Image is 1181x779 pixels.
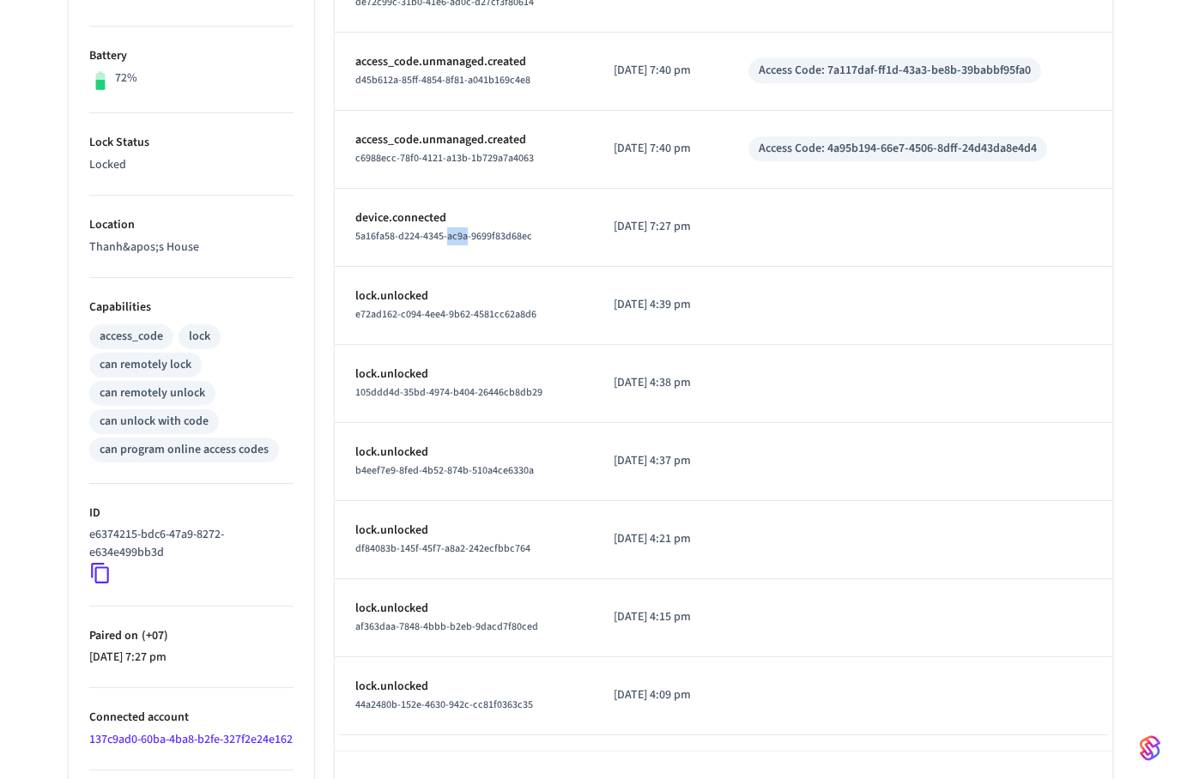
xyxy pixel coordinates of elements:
[100,356,191,374] div: can remotely lock
[355,73,530,88] span: d45b612a-85ff-4854-8f81-a041b169c4e8
[89,649,294,667] p: [DATE] 7:27 pm
[355,697,533,712] span: 44a2480b-152e-4630-942c-cc81f0363c35
[355,365,572,383] p: lock.unlocked
[614,608,706,626] p: [DATE] 4:15 pm
[115,69,137,88] p: 72%
[355,678,572,696] p: lock.unlocked
[100,441,269,459] div: can program online access codes
[89,526,287,562] p: e6374215-bdc6-47a9-8272-e634e499bb3d
[759,62,1031,80] div: Access Code: 7a117daf-ff1d-43a3-be8b-39babbf95fa0
[89,239,294,257] p: Thanh&apos;s House
[355,463,534,478] span: b4eef7e9-8fed-4b52-874b-510a4ce6330a
[89,47,294,65] p: Battery
[100,413,209,431] div: can unlock with code
[355,53,572,71] p: access_code.unmanaged.created
[614,530,706,548] p: [DATE] 4:21 pm
[189,328,210,346] div: lock
[100,328,163,346] div: access_code
[759,140,1037,158] div: Access Code: 4a95b194-66e7-4506-8dff-24d43da8e4d4
[614,140,706,158] p: [DATE] 7:40 pm
[355,209,572,227] p: device.connected
[355,600,572,618] p: lock.unlocked
[89,216,294,234] p: Location
[614,686,706,704] p: [DATE] 4:09 pm
[355,541,530,556] span: df84083b-145f-45f7-a8a2-242ecfbbc764
[89,299,294,317] p: Capabilities
[89,134,294,152] p: Lock Status
[614,452,706,470] p: [DATE] 4:37 pm
[89,709,294,727] p: Connected account
[89,504,294,522] p: ID
[355,229,532,244] span: 5a16fa58-d224-4345-ac9a-9699f83d68ec
[355,151,534,166] span: c6988ecc-78f0-4121-a13b-1b729a7a4063
[355,444,572,462] p: lock.unlocked
[614,374,706,392] p: [DATE] 4:38 pm
[355,619,538,634] span: af363daa-7848-4bbb-b2eb-9dacd7f80ced
[355,131,572,149] p: access_code.unmanaged.created
[355,522,572,540] p: lock.unlocked
[138,627,168,644] span: ( +07 )
[614,62,706,80] p: [DATE] 7:40 pm
[1140,734,1160,762] img: SeamLogoGradient.69752ec5.svg
[614,218,706,236] p: [DATE] 7:27 pm
[89,731,293,748] a: 137c9ad0-60ba-4ba8-b2fe-327f2e24e162
[89,156,294,174] p: Locked
[355,307,536,322] span: e72ad162-c094-4ee4-9b62-4581cc62a8d6
[89,627,294,645] p: Paired on
[100,384,205,402] div: can remotely unlock
[614,296,706,314] p: [DATE] 4:39 pm
[355,385,542,400] span: 105ddd4d-35bd-4974-b404-26446cb8db29
[355,287,572,305] p: lock.unlocked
